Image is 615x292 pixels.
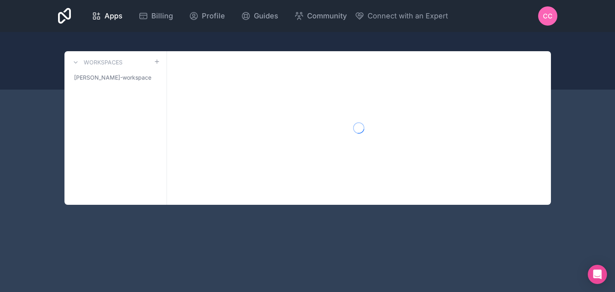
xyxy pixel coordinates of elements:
button: Connect with an Expert [355,10,448,22]
span: Guides [254,10,278,22]
span: CC [543,11,553,21]
div: Open Intercom Messenger [588,265,607,284]
a: Profile [183,7,231,25]
span: [PERSON_NAME]-workspace [74,74,151,82]
span: Community [307,10,347,22]
span: Billing [151,10,173,22]
a: Billing [132,7,179,25]
span: Apps [105,10,123,22]
h3: Workspaces [84,58,123,66]
a: Workspaces [71,58,123,67]
a: Apps [85,7,129,25]
span: Connect with an Expert [368,10,448,22]
span: Profile [202,10,225,22]
a: [PERSON_NAME]-workspace [71,70,160,85]
a: Community [288,7,353,25]
a: Guides [235,7,285,25]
